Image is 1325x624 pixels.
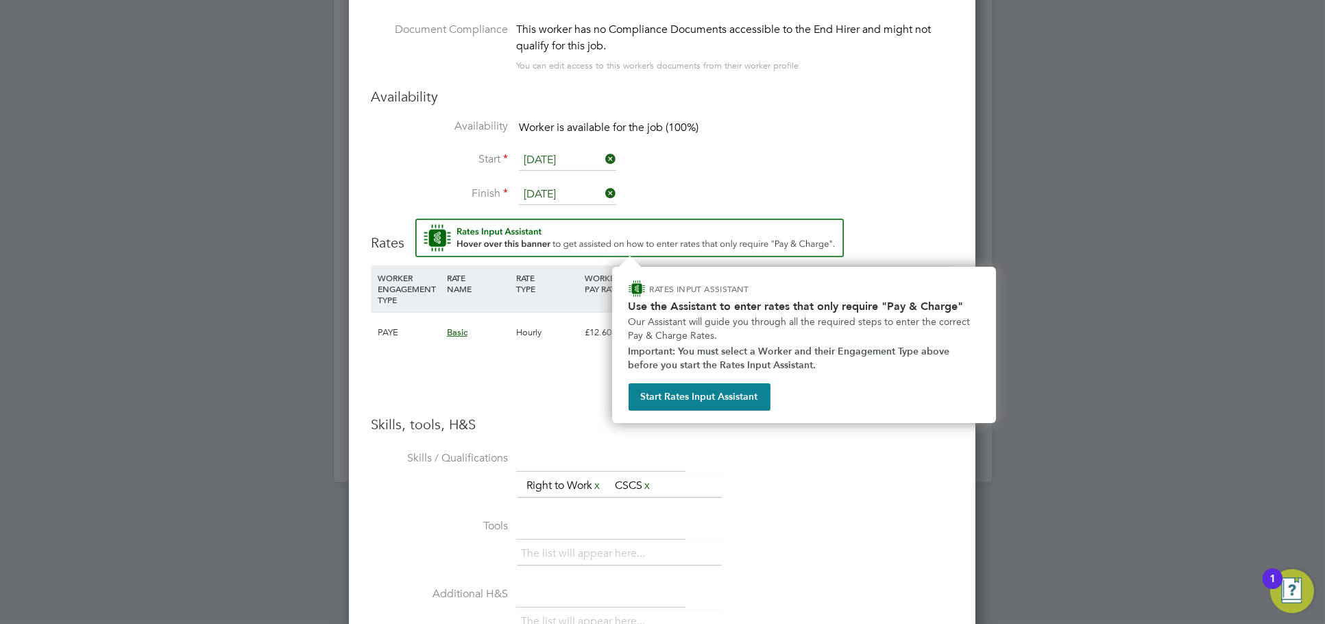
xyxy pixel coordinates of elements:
div: You can edit access to this worker’s documents from their worker profile. [516,58,801,74]
div: EMPLOYER COST [720,265,789,301]
div: How to input Rates that only require Pay & Charge [612,267,996,423]
div: WORKER PAY RATE [581,265,651,301]
label: Skills / Qualifications [371,451,508,466]
button: Start Rates Input Assistant [629,383,770,411]
div: 1 [1269,579,1276,597]
button: Rate Assistant [415,219,844,257]
input: Select one [519,150,616,171]
span: Basic [447,326,467,338]
label: Tools [371,519,508,533]
div: AGENCY CHARGE RATE [858,265,904,312]
input: Select one [519,184,616,205]
div: WORKER ENGAGEMENT TYPE [374,265,443,312]
button: Open Resource Center, 1 new notification [1270,569,1314,613]
div: RATE TYPE [513,265,582,301]
label: Document Compliance [371,21,508,71]
li: Right to Work [521,477,607,495]
strong: Important: You must select a Worker and their Engagement Type above before you start the Rates In... [629,346,953,371]
label: Availability [371,119,508,134]
p: RATES INPUT ASSISTANT [650,283,822,295]
h2: Use the Assistant to enter rates that only require "Pay & Charge" [629,300,980,313]
h3: Rates [371,219,953,252]
div: Hourly [513,313,582,352]
div: AGENCY MARKUP [789,265,858,301]
label: Additional H&S [371,587,508,601]
div: This worker has no Compliance Documents accessible to the End Hirer and might not qualify for thi... [516,21,953,54]
label: Start [371,152,508,167]
div: HOLIDAY PAY [651,265,720,301]
p: Our Assistant will guide you through all the required steps to enter the correct Pay & Charge Rates. [629,315,980,342]
span: Worker is available for the job (100%) [519,121,698,134]
a: x [592,477,602,494]
label: Finish [371,187,508,201]
div: PAYE [374,313,443,352]
div: RATE NAME [443,265,513,301]
h3: Availability [371,88,953,106]
h3: Skills, tools, H&S [371,416,953,433]
img: ENGAGE Assistant Icon [629,280,645,297]
li: The list will appear here... [521,544,651,563]
div: £12.60 [581,313,651,352]
li: CSCS [609,477,657,495]
a: x [642,477,652,494]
